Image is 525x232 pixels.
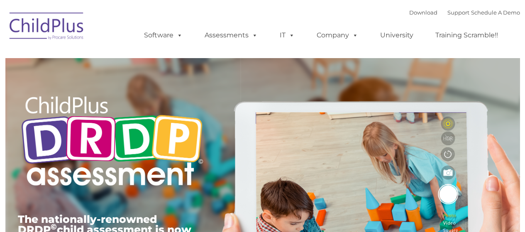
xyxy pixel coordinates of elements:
[136,27,191,44] a: Software
[51,222,57,232] sup: ©
[409,9,437,16] a: Download
[427,27,506,44] a: Training Scramble!!
[271,27,303,44] a: IT
[447,9,469,16] a: Support
[372,27,422,44] a: University
[308,27,366,44] a: Company
[409,9,520,16] font: |
[18,85,206,200] img: Copyright - DRDP Logo Light
[471,9,520,16] a: Schedule A Demo
[5,7,88,48] img: ChildPlus by Procare Solutions
[196,27,266,44] a: Assessments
